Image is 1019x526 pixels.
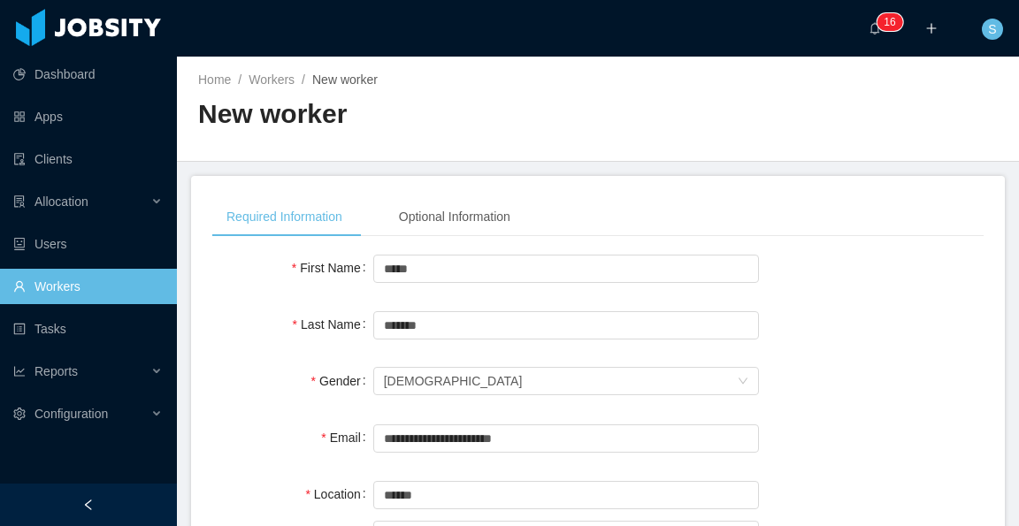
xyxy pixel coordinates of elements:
a: Workers [249,72,295,87]
a: icon: auditClients [13,141,163,177]
i: icon: setting [13,408,26,420]
span: / [238,72,241,87]
span: New worker [312,72,378,87]
a: icon: userWorkers [13,269,163,304]
span: Allocation [34,194,88,209]
i: icon: plus [925,22,938,34]
input: Last Name [373,311,759,339]
i: icon: line-chart [13,365,26,377]
p: 6 [890,13,896,31]
a: icon: appstoreApps [13,99,163,134]
p: 1 [884,13,890,31]
label: First Name [292,261,373,275]
span: / [302,72,305,87]
a: icon: profileTasks [13,311,163,347]
label: Last Name [293,317,373,332]
a: Home [198,72,231,87]
input: First Name [373,255,759,283]
input: Email [373,424,759,453]
h2: New worker [198,96,598,133]
label: Email [321,431,372,445]
i: icon: down [738,376,748,388]
span: S [988,19,996,40]
span: Reports [34,364,78,378]
label: Location [305,487,372,501]
span: Configuration [34,407,108,421]
div: Required Information [212,197,356,237]
i: icon: bell [869,22,881,34]
div: Optional Information [385,197,525,237]
i: icon: solution [13,195,26,208]
label: Gender [311,374,373,388]
a: icon: pie-chartDashboard [13,57,163,92]
div: Male [384,368,523,394]
sup: 16 [877,13,902,31]
a: icon: robotUsers [13,226,163,262]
